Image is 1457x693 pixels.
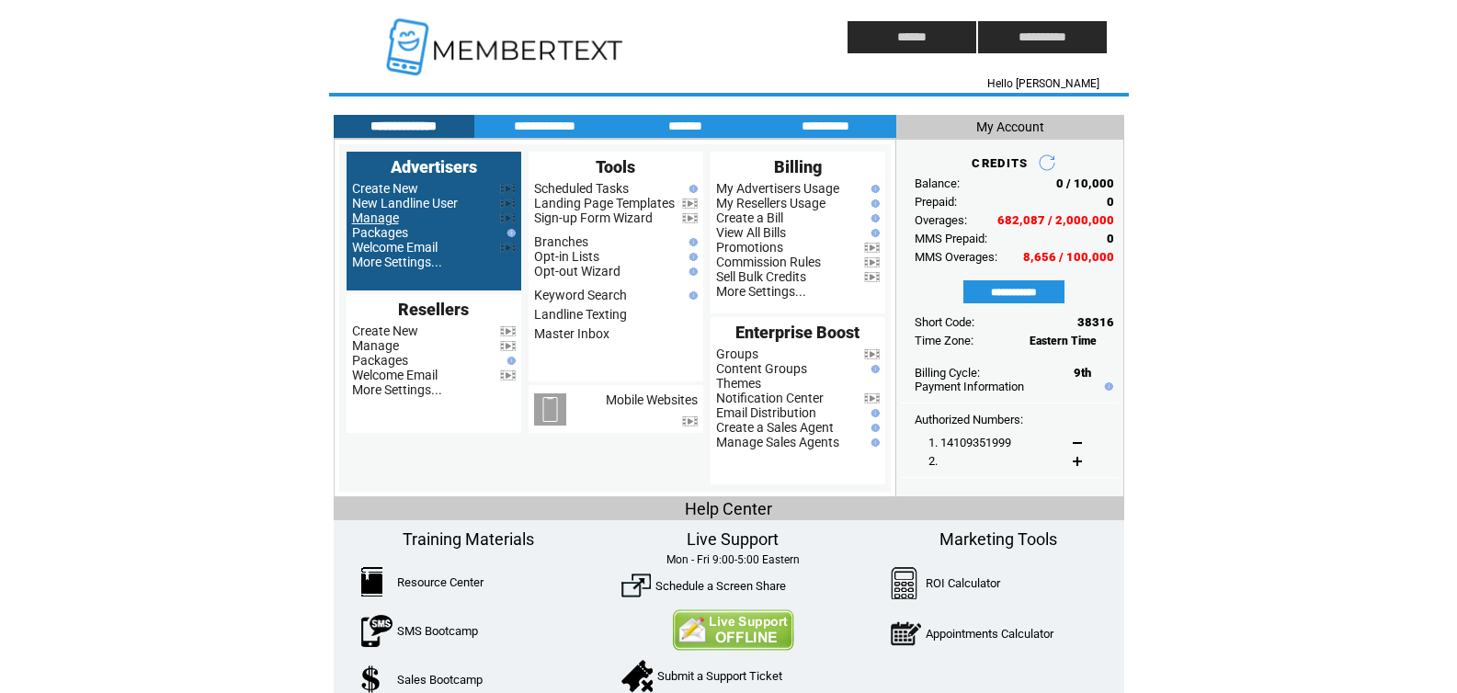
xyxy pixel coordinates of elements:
[500,199,516,209] img: video.png
[864,243,880,253] img: video.png
[864,257,880,267] img: video.png
[867,214,880,222] img: help.gif
[716,376,761,391] a: Themes
[352,338,399,353] a: Manage
[352,382,442,397] a: More Settings...
[534,326,609,341] a: Master Inbox
[774,157,822,176] span: Billing
[972,156,1028,170] span: CREDITS
[864,349,880,359] img: video.png
[997,213,1114,227] span: 682,087 / 2,000,000
[915,380,1024,393] a: Payment Information
[534,181,629,196] a: Scheduled Tasks
[534,393,566,426] img: mobile-websites.png
[915,315,974,329] span: Short Code:
[361,665,382,693] img: SalesBootcamp.png
[685,185,698,193] img: help.gif
[503,229,516,237] img: help.gif
[352,240,438,255] a: Welcome Email
[352,181,418,196] a: Create New
[403,529,534,549] span: Training Materials
[657,669,782,683] a: Submit a Support Ticket
[655,579,786,593] a: Schedule a Screen Share
[397,624,478,638] a: SMS Bootcamp
[361,615,393,647] img: SMSBootcamp.png
[685,253,698,261] img: help.gif
[735,323,859,342] span: Enterprise Boost
[928,454,938,468] span: 2.
[867,199,880,208] img: help.gif
[867,229,880,237] img: help.gif
[716,284,806,299] a: More Settings...
[500,326,516,336] img: video.png
[606,392,698,407] a: Mobile Websites
[976,119,1044,134] span: My Account
[915,250,997,264] span: MMS Overages:
[716,435,839,449] a: Manage Sales Agents
[391,157,477,176] span: Advertisers
[867,424,880,432] img: help.gif
[864,272,880,282] img: video.png
[500,243,516,253] img: video.png
[503,357,516,365] img: help.gif
[716,361,807,376] a: Content Groups
[685,499,772,518] span: Help Center
[352,210,399,225] a: Manage
[672,609,794,651] img: Contact Us
[398,300,469,319] span: Resellers
[716,405,816,420] a: Email Distribution
[716,196,825,210] a: My Resellers Usage
[397,673,483,687] a: Sales Bootcamp
[915,413,1023,426] span: Authorized Numbers:
[926,627,1053,641] a: Appointments Calculator
[534,307,627,322] a: Landline Texting
[716,210,783,225] a: Create a Bill
[1023,250,1114,264] span: 8,656 / 100,000
[867,365,880,373] img: help.gif
[716,269,806,284] a: Sell Bulk Credits
[716,181,839,196] a: My Advertisers Usage
[352,255,442,269] a: More Settings...
[1107,232,1114,245] span: 0
[716,346,758,361] a: Groups
[915,213,967,227] span: Overages:
[891,567,918,599] img: Calculator.png
[500,213,516,223] img: video.png
[500,341,516,351] img: video.png
[867,409,880,417] img: help.gif
[682,199,698,209] img: video.png
[666,553,800,566] span: Mon - Fri 9:00-5:00 Eastern
[939,529,1057,549] span: Marketing Tools
[352,368,438,382] a: Welcome Email
[534,210,653,225] a: Sign-up Form Wizard
[915,334,973,347] span: Time Zone:
[928,436,1011,449] span: 1. 14109351999
[500,184,516,194] img: video.png
[534,264,620,278] a: Opt-out Wizard
[397,575,484,589] a: Resource Center
[352,324,418,338] a: Create New
[500,370,516,381] img: video.png
[891,618,921,650] img: AppointmentCalc.png
[867,185,880,193] img: help.gif
[534,196,675,210] a: Landing Page Templates
[682,213,698,223] img: video.png
[1074,366,1091,380] span: 9th
[361,567,382,596] img: ResourceCenter.png
[685,291,698,300] img: help.gif
[352,225,408,240] a: Packages
[716,225,786,240] a: View All Bills
[864,393,880,403] img: video.png
[716,240,783,255] a: Promotions
[915,366,980,380] span: Billing Cycle:
[915,176,960,190] span: Balance:
[1107,195,1114,209] span: 0
[1056,176,1114,190] span: 0 / 10,000
[685,238,698,246] img: help.gif
[534,288,627,302] a: Keyword Search
[621,660,653,692] img: SupportTicket.png
[926,576,1000,590] a: ROI Calculator
[534,234,588,249] a: Branches
[687,529,779,549] span: Live Support
[987,77,1099,90] span: Hello [PERSON_NAME]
